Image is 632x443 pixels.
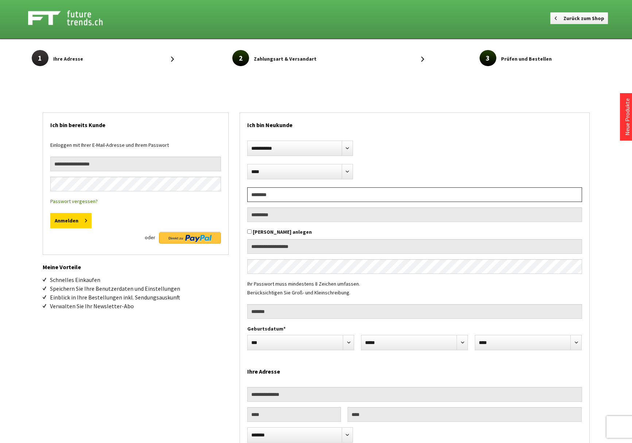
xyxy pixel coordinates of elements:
[50,275,229,284] li: Schnelles Einkaufen
[50,302,229,310] li: Verwalten Sie Ihr Newsletter-Abo
[32,50,49,66] span: 1
[50,141,221,157] div: Einloggen mit Ihrer E-Mail-Adresse und Ihrem Passwort
[247,279,582,304] div: Ihr Passwort muss mindestens 8 Zeichen umfassen. Berücksichtigen Sie Groß- und Kleinschreibung.
[550,12,608,24] a: Zurück zum Shop
[50,213,92,228] button: Anmelden
[53,54,83,63] span: Ihre Adresse
[247,324,582,333] label: Geburtsdatum*
[145,232,155,243] span: oder
[43,255,229,272] h2: Meine Vorteile
[254,54,317,63] span: Zahlungsart & Versandart
[50,293,229,302] li: Einblick in Ihre Bestellungen inkl. Sendungsauskunft
[50,198,98,205] a: Passwort vergessen?
[253,229,312,235] label: [PERSON_NAME] anlegen
[480,50,496,66] span: 3
[501,54,552,63] span: Prüfen und Bestellen
[50,113,221,133] h2: Ich bin bereits Kunde
[28,9,119,27] img: Shop Futuretrends - zur Startseite wechseln
[28,9,167,27] a: Shop Futuretrends - zur Startseite wechseln
[624,98,631,135] a: Neue Produkte
[247,113,582,133] h2: Ich bin Neukunde
[247,359,582,380] h2: Ihre Adresse
[50,284,229,293] li: Speichern Sie Ihre Benutzerdaten und Einstellungen
[232,50,249,66] span: 2
[159,232,221,244] img: Direkt zu PayPal Button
